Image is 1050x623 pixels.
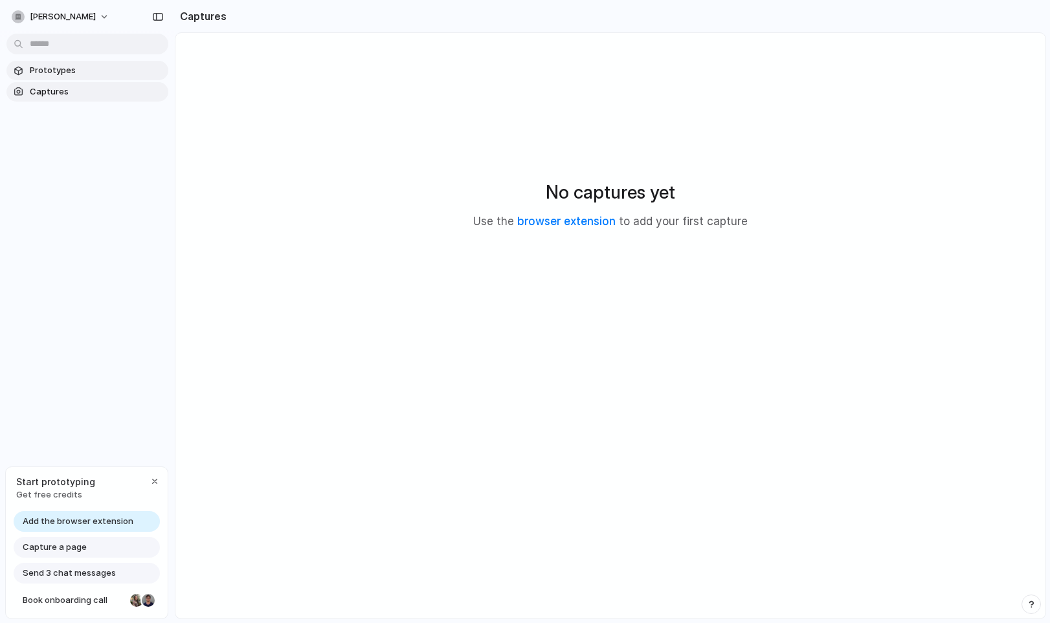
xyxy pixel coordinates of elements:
span: Send 3 chat messages [23,567,116,580]
h2: Captures [175,8,227,24]
div: Nicole Kubica [129,593,144,608]
span: Captures [30,85,163,98]
div: Christian Iacullo [140,593,156,608]
a: Book onboarding call [14,590,160,611]
span: Add the browser extension [23,515,133,528]
a: browser extension [517,215,616,228]
p: Use the to add your first capture [473,213,748,230]
span: Get free credits [16,488,95,501]
h2: No captures yet [546,179,675,206]
a: Add the browser extension [14,511,160,532]
span: Start prototyping [16,475,95,488]
span: [PERSON_NAME] [30,10,96,23]
a: Captures [6,82,168,102]
span: Prototypes [30,64,163,77]
button: [PERSON_NAME] [6,6,116,27]
span: Book onboarding call [23,594,125,607]
span: Capture a page [23,541,87,554]
a: Prototypes [6,61,168,80]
